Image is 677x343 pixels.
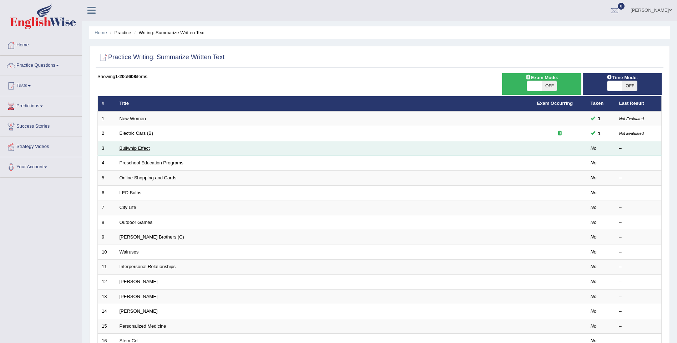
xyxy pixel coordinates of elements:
a: Outdoor Games [120,220,153,225]
em: No [591,323,597,329]
a: Exam Occurring [537,101,573,106]
th: Last Result [615,96,662,111]
div: Showing of items. [97,73,662,80]
h2: Practice Writing: Summarize Written Text [97,52,224,63]
span: OFF [622,81,637,91]
em: No [591,160,597,165]
li: Practice [108,29,131,36]
span: Exam Mode: [522,74,561,81]
div: – [619,190,658,196]
a: [PERSON_NAME] [120,294,158,299]
em: No [591,264,597,269]
td: 7 [98,200,116,215]
a: Success Stories [0,117,82,134]
td: 12 [98,274,116,289]
div: – [619,219,658,226]
a: [PERSON_NAME] Brothers (C) [120,234,184,240]
a: Practice Questions [0,56,82,73]
th: Taken [587,96,615,111]
a: Personalized Medicine [120,323,166,329]
a: [PERSON_NAME] [120,308,158,314]
a: Your Account [0,157,82,175]
span: You can still take this question [595,130,603,137]
th: Title [116,96,533,111]
td: 3 [98,141,116,156]
td: 2 [98,126,116,141]
td: 14 [98,304,116,319]
td: 5 [98,171,116,186]
em: No [591,234,597,240]
a: LED Bulbs [120,190,141,195]
td: 1 [98,111,116,126]
td: 6 [98,185,116,200]
div: – [619,293,658,300]
em: No [591,205,597,210]
a: Predictions [0,96,82,114]
em: No [591,145,597,151]
td: 10 [98,245,116,260]
em: No [591,175,597,180]
a: City Life [120,205,136,210]
em: No [591,220,597,225]
b: 608 [128,74,136,79]
div: – [619,308,658,315]
td: 4 [98,156,116,171]
a: Interpersonal Relationships [120,264,176,269]
em: No [591,294,597,299]
td: 8 [98,215,116,230]
div: – [619,323,658,330]
a: Online Shopping and Cards [120,175,177,180]
a: Walruses [120,249,139,255]
th: # [98,96,116,111]
span: 0 [618,3,625,10]
div: – [619,204,658,211]
em: No [591,308,597,314]
span: OFF [542,81,557,91]
a: Bullwhip Effect [120,145,150,151]
div: – [619,263,658,270]
span: You can still take this question [595,115,603,122]
span: Time Mode: [603,74,641,81]
em: No [591,190,597,195]
td: 15 [98,319,116,334]
a: Home [95,30,107,35]
a: New Women [120,116,146,121]
li: Writing: Summarize Written Text [132,29,204,36]
div: – [619,175,658,181]
td: 13 [98,289,116,304]
td: 11 [98,260,116,275]
div: Show exams occurring in exams [502,73,581,95]
small: Not Evaluated [619,117,644,121]
em: No [591,279,597,284]
div: Exam occurring question [537,130,583,137]
b: 1-20 [115,74,125,79]
div: – [619,234,658,241]
em: No [591,249,597,255]
div: – [619,249,658,256]
a: Strategy Videos [0,137,82,155]
td: 9 [98,230,116,245]
a: Home [0,35,82,53]
a: [PERSON_NAME] [120,279,158,284]
a: Preschool Education Programs [120,160,183,165]
a: Electric Cars (B) [120,130,153,136]
div: – [619,145,658,152]
div: – [619,278,658,285]
a: Tests [0,76,82,94]
div: – [619,160,658,167]
small: Not Evaluated [619,131,644,135]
